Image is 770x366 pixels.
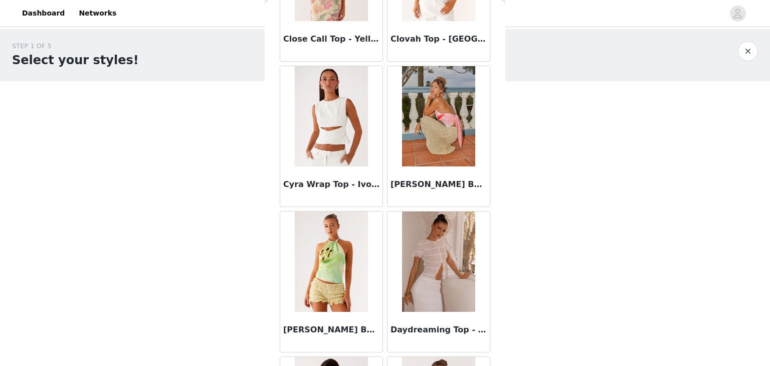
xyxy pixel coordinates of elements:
h3: Close Call Top - Yellow Peony [283,33,379,45]
div: avatar [733,6,742,22]
h1: Select your styles! [12,51,139,69]
a: Networks [73,2,122,25]
img: Cyra Wrap Top - Ivory [295,66,367,166]
img: Dalila Beaded Tie Back Top - Pink Lily [402,66,475,166]
h3: Daydreaming Top - White [391,324,487,336]
h3: Clovah Top - [GEOGRAPHIC_DATA] [391,33,487,45]
div: STEP 1 OF 5 [12,41,139,51]
a: Dashboard [16,2,71,25]
h3: [PERSON_NAME] Beaded Tie Back Top - Yellow Floral [283,324,379,336]
img: Daydreaming Top - White [402,212,475,312]
img: Dalila Beaded Tie Back Top - Yellow Floral [295,212,367,312]
h3: Cyra Wrap Top - Ivory [283,178,379,191]
h3: [PERSON_NAME] Beaded Tie Back Top - Pink Lily [391,178,487,191]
